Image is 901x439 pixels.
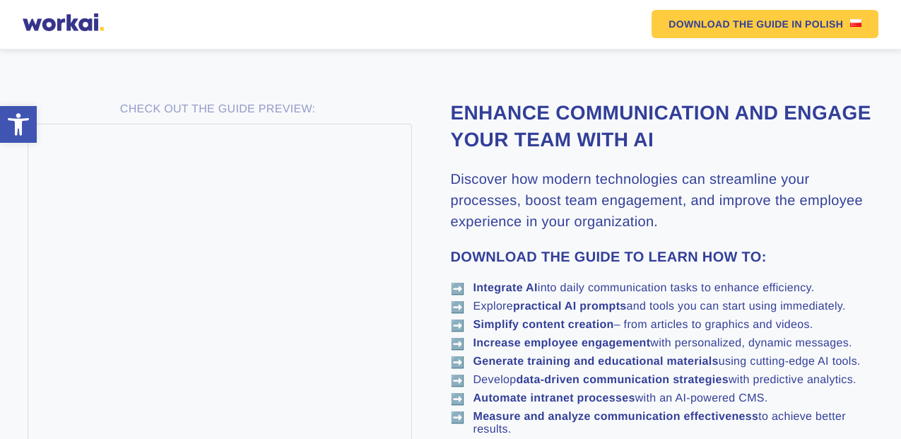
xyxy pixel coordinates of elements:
[451,374,874,387] li: Develop with predictive analytics.
[652,10,878,38] a: DOWNLOAD THE GUIDEIN POLISHUS flag
[451,282,465,296] span: ➡️
[451,356,465,370] span: ➡️
[473,356,719,368] strong: Generate training and educational materials
[473,319,614,331] strong: Simplify content creation
[451,337,874,350] li: with personalized, dynamic messages.
[18,234,99,248] p: email messages
[451,319,874,332] li: – from articles to graphics and videos.
[451,250,767,265] strong: DOWNLOAD THE GUIDE TO LEARN HOW TO:
[451,100,874,153] h2: Enhance communication and engage your team with AI
[473,411,759,423] strong: Measure and analyze communication effectiveness
[451,169,874,233] h3: Discover how modern technologies can streamline your processes, boost team engagement, and improv...
[451,411,874,436] li: to achieve better results.
[451,356,874,368] li: using cutting-edge AI tools.
[451,319,465,333] span: ➡️
[223,144,290,158] a: Privacy Policy
[451,300,874,313] li: Explore and tools you can start using immediately.
[473,337,651,349] strong: Increase employee engagement
[451,300,465,315] span: ➡️
[850,19,861,27] img: US flag
[451,392,874,405] li: with an AI-powered CMS.
[513,300,627,312] strong: practical AI prompts
[516,374,728,386] strong: data-driven communication strategies
[669,19,789,29] em: DOWNLOAD THE GUIDE
[451,392,465,406] span: ➡️
[4,237,13,246] input: email messages*
[473,392,635,404] strong: Automate intranet processes
[28,101,408,118] p: CHECK OUT THE GUIDE PREVIEW:
[451,411,465,425] span: ➡️
[451,282,874,295] li: into daily communication tasks to enhance efficiency.
[451,374,465,388] span: ➡️
[139,144,204,158] a: Terms of Use
[473,282,538,294] strong: Integrate AI
[451,337,465,351] span: ➡️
